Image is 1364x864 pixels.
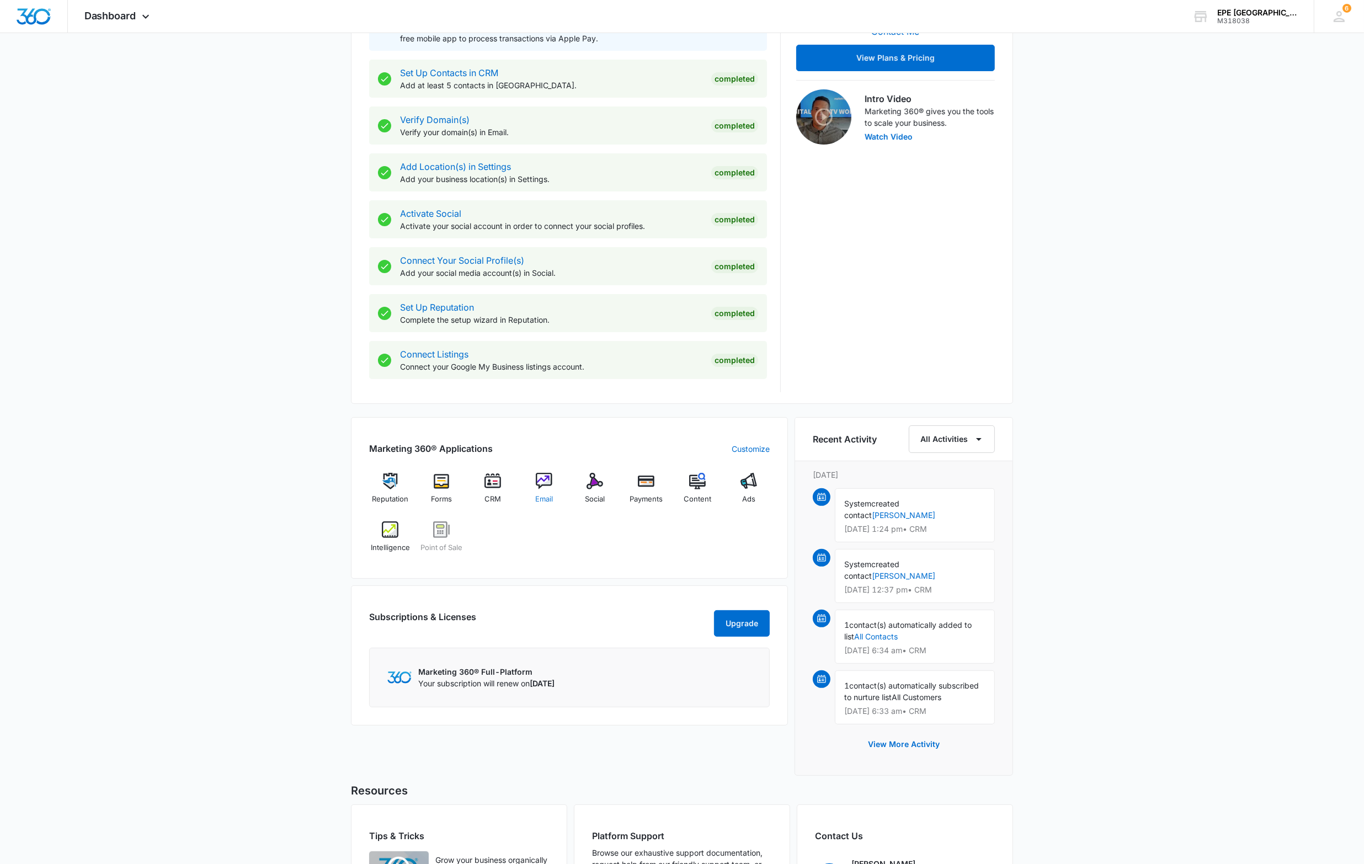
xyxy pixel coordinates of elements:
[420,473,463,513] a: Forms
[369,442,493,455] h2: Marketing 360® Applications
[676,473,719,513] a: Content
[1217,8,1298,17] div: account name
[369,610,476,632] h2: Subscriptions & Licenses
[84,10,136,22] span: Dashboard
[872,571,935,580] a: [PERSON_NAME]
[400,67,498,78] a: Set Up Contacts in CRM
[1342,4,1351,13] span: 6
[472,473,514,513] a: CRM
[420,542,462,553] span: Point of Sale
[400,208,461,219] a: Activate Social
[844,707,985,715] p: [DATE] 6:33 am • CRM
[714,610,770,637] button: Upgrade
[400,314,702,326] p: Complete the setup wizard in Reputation.
[813,433,877,446] h6: Recent Activity
[844,499,899,520] span: created contact
[844,586,985,594] p: [DATE] 12:37 pm • CRM
[844,499,871,508] span: System
[711,72,758,86] div: Completed
[892,692,941,702] span: All Customers
[369,473,412,513] a: Reputation
[351,782,1013,799] h5: Resources
[535,494,553,505] span: Email
[585,494,605,505] span: Social
[400,349,468,360] a: Connect Listings
[796,89,851,145] img: Intro Video
[371,542,410,553] span: Intelligence
[844,620,972,641] span: contact(s) automatically added to list
[369,829,549,842] h2: Tips & Tricks
[574,473,616,513] a: Social
[400,361,702,372] p: Connect your Google My Business listings account.
[418,678,555,689] p: Your subscription will renew on
[431,494,452,505] span: Forms
[857,731,951,758] button: View More Activity
[625,473,668,513] a: Payments
[844,559,871,569] span: System
[400,220,702,232] p: Activate your social account in order to connect your social profiles.
[711,307,758,320] div: Completed
[400,161,511,172] a: Add Location(s) in Settings
[418,666,555,678] p: Marketing 360® Full-Platform
[372,494,408,505] span: Reputation
[865,133,913,141] button: Watch Video
[742,494,755,505] span: Ads
[400,302,474,313] a: Set Up Reputation
[844,559,899,580] span: created contact
[400,255,524,266] a: Connect Your Social Profile(s)
[400,114,470,125] a: Verify Domain(s)
[369,521,412,561] a: Intelligence
[813,469,995,481] p: [DATE]
[523,473,565,513] a: Email
[630,494,663,505] span: Payments
[854,632,898,641] a: All Contacts
[865,92,995,105] h3: Intro Video
[872,510,935,520] a: [PERSON_NAME]
[387,671,412,683] img: Marketing 360 Logo
[530,679,555,688] span: [DATE]
[711,119,758,132] div: Completed
[711,260,758,273] div: Completed
[732,443,770,455] a: Customize
[484,494,501,505] span: CRM
[420,521,463,561] a: Point of Sale
[592,829,772,842] h2: Platform Support
[1342,4,1351,13] div: notifications count
[844,620,849,630] span: 1
[727,473,770,513] a: Ads
[711,166,758,179] div: Completed
[815,829,995,842] h2: Contact Us
[796,45,995,71] button: View Plans & Pricing
[844,681,849,690] span: 1
[711,354,758,367] div: Completed
[844,647,985,654] p: [DATE] 6:34 am • CRM
[400,267,702,279] p: Add your social media account(s) in Social.
[711,213,758,226] div: Completed
[400,173,702,185] p: Add your business location(s) in Settings.
[909,425,995,453] button: All Activities
[865,105,995,129] p: Marketing 360® gives you the tools to scale your business.
[400,126,702,138] p: Verify your domain(s) in Email.
[844,681,979,702] span: contact(s) automatically subscribed to nurture list
[684,494,711,505] span: Content
[1217,17,1298,25] div: account id
[844,525,985,533] p: [DATE] 1:24 pm • CRM
[400,79,702,91] p: Add at least 5 contacts in [GEOGRAPHIC_DATA].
